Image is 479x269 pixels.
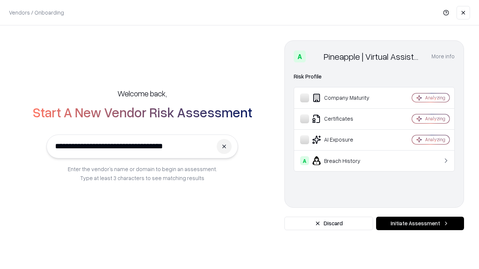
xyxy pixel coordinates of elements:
[425,136,445,143] div: Analyzing
[294,50,306,62] div: A
[425,115,445,122] div: Analyzing
[300,135,390,144] div: AI Exposure
[118,88,167,99] h5: Welcome back,
[309,50,321,62] img: Pineapple | Virtual Assistant Agency
[324,50,422,62] div: Pineapple | Virtual Assistant Agency
[300,93,390,102] div: Company Maturity
[300,156,309,165] div: A
[294,72,455,81] div: Risk Profile
[33,105,252,120] h2: Start A New Vendor Risk Assessment
[9,9,64,16] p: Vendors / Onboarding
[300,114,390,123] div: Certificates
[68,164,217,182] p: Enter the vendor’s name or domain to begin an assessment. Type at least 3 characters to see match...
[300,156,390,165] div: Breach History
[431,50,455,63] button: More info
[376,217,464,230] button: Initiate Assessment
[284,217,373,230] button: Discard
[425,95,445,101] div: Analyzing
